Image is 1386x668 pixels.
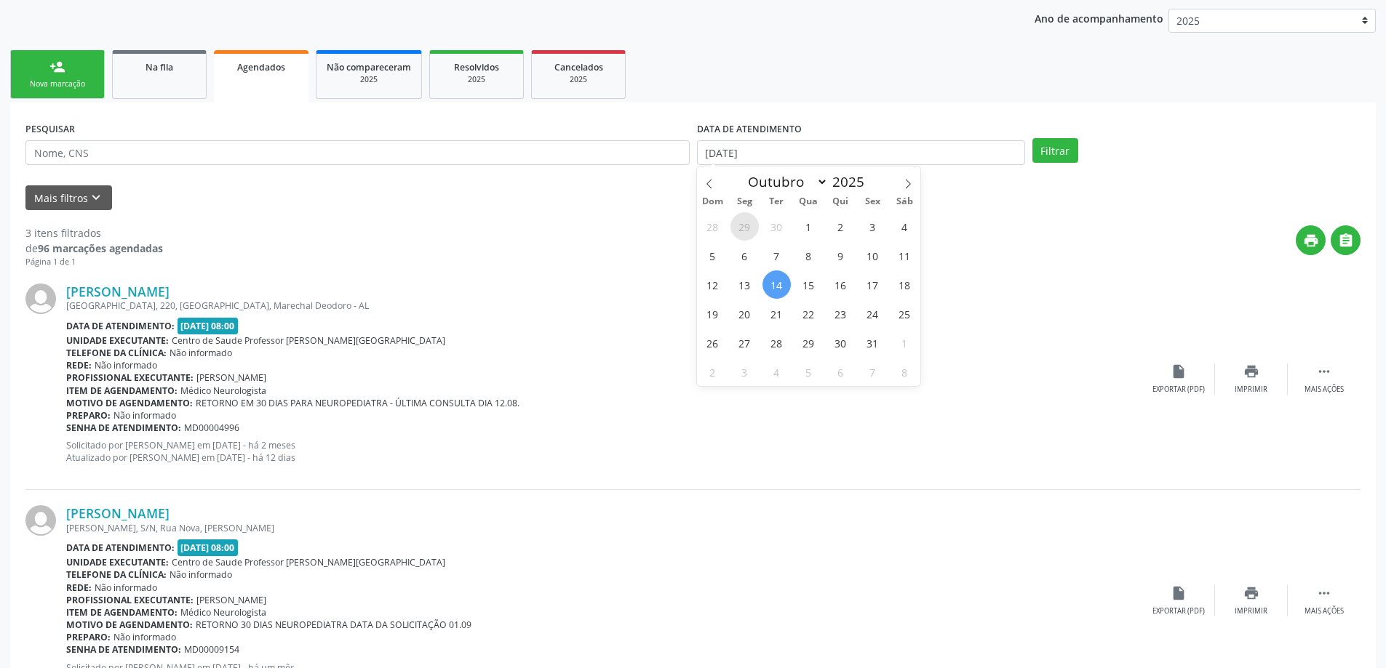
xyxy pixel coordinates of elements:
[454,61,499,73] span: Resolvidos
[856,197,888,206] span: Sex
[1305,606,1344,616] div: Mais ações
[66,606,178,619] b: Item de agendamento:
[1152,385,1205,395] div: Exportar (PDF)
[25,140,690,165] input: Nome, CNS
[237,61,285,73] span: Agendados
[554,61,603,73] span: Cancelados
[698,212,727,241] span: Setembro 28, 2025
[1171,585,1187,601] i: insert_drive_file
[184,643,239,656] span: MD00009154
[1296,225,1326,255] button: print
[66,439,1142,464] p: Solicitado por [PERSON_NAME] em [DATE] - há 2 meses Atualizado por [PERSON_NAME] em [DATE] - há 1...
[762,270,791,299] span: Outubro 14, 2025
[172,334,445,347] span: Centro de Saude Professor [PERSON_NAME][GEOGRAPHIC_DATA]
[327,74,411,85] div: 2025
[730,270,759,299] span: Outubro 13, 2025
[66,359,92,371] b: Rede:
[66,556,169,568] b: Unidade executante:
[25,241,163,256] div: de
[698,241,727,270] span: Outubro 5, 2025
[146,61,173,73] span: Na fila
[1243,585,1259,601] i: print
[697,140,1025,165] input: Selecione um intervalo
[1303,233,1319,249] i: print
[762,241,791,270] span: Outubro 7, 2025
[859,358,887,386] span: Novembro 7, 2025
[730,329,759,357] span: Outubro 27, 2025
[180,606,266,619] span: Médico Neurologista
[196,397,519,409] span: RETORNO EM 30 DIAS PARA NEUROPEDIATRA - ÚLTIMA CONSULTA DIA 12.08.
[66,542,175,554] b: Data de atendimento:
[440,74,513,85] div: 2025
[66,422,181,434] b: Senha de atendimento:
[1035,9,1163,27] p: Ano de acompanhamento
[66,582,92,594] b: Rede:
[25,118,75,140] label: PESQUISAR
[170,347,232,359] span: Não informado
[741,172,829,192] select: Month
[66,334,169,347] b: Unidade executante:
[730,241,759,270] span: Outubro 6, 2025
[184,422,239,434] span: MD00004996
[66,283,170,299] a: [PERSON_NAME]
[1152,606,1205,616] div: Exportar (PDF)
[1243,363,1259,379] i: print
[891,270,919,299] span: Outubro 18, 2025
[66,505,170,521] a: [PERSON_NAME]
[888,197,920,206] span: Sáb
[891,212,919,241] span: Outubro 4, 2025
[730,212,759,241] span: Setembro 29, 2025
[178,539,239,556] span: [DATE] 08:00
[827,358,855,386] span: Novembro 6, 2025
[697,197,729,206] span: Dom
[698,358,727,386] span: Novembro 2, 2025
[327,61,411,73] span: Não compareceram
[891,329,919,357] span: Novembro 1, 2025
[794,241,823,270] span: Outubro 8, 2025
[859,299,887,328] span: Outubro 24, 2025
[1235,385,1267,395] div: Imprimir
[824,197,856,206] span: Qui
[1305,385,1344,395] div: Mais ações
[178,318,239,334] span: [DATE] 08:00
[762,212,791,241] span: Setembro 30, 2025
[1331,225,1361,255] button: 
[66,568,167,581] b: Telefone da clínica:
[196,594,266,606] span: [PERSON_NAME]
[827,299,855,328] span: Outubro 23, 2025
[828,172,876,191] input: Year
[113,409,176,422] span: Não informado
[113,631,176,643] span: Não informado
[762,299,791,328] span: Outubro 21, 2025
[66,631,111,643] b: Preparo:
[728,197,760,206] span: Seg
[827,270,855,299] span: Outubro 16, 2025
[542,74,615,85] div: 2025
[891,299,919,328] span: Outubro 25, 2025
[66,371,194,384] b: Profissional executante:
[196,619,471,631] span: RETORNO 30 DIAS NEUROPEDIATRA DATA DA SOLICITAÇÃO 01.09
[1316,585,1332,601] i: 
[1171,363,1187,379] i: insert_drive_file
[66,347,167,359] b: Telefone da clínica:
[1032,138,1078,163] button: Filtrar
[180,385,266,397] span: Médico Neurologista
[21,79,94,89] div: Nova marcação
[25,225,163,241] div: 3 itens filtrados
[25,185,112,211] button: Mais filtroskeyboard_arrow_down
[698,329,727,357] span: Outubro 26, 2025
[1338,233,1354,249] i: 
[66,385,178,397] b: Item de agendamento:
[891,241,919,270] span: Outubro 11, 2025
[66,320,175,332] b: Data de atendimento:
[827,212,855,241] span: Outubro 2, 2025
[88,190,104,206] i: keyboard_arrow_down
[794,299,823,328] span: Outubro 22, 2025
[25,283,56,314] img: img
[698,299,727,328] span: Outubro 19, 2025
[827,329,855,357] span: Outubro 30, 2025
[66,643,181,656] b: Senha de atendimento:
[859,329,887,357] span: Outubro 31, 2025
[38,241,163,255] strong: 96 marcações agendadas
[1235,606,1267,616] div: Imprimir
